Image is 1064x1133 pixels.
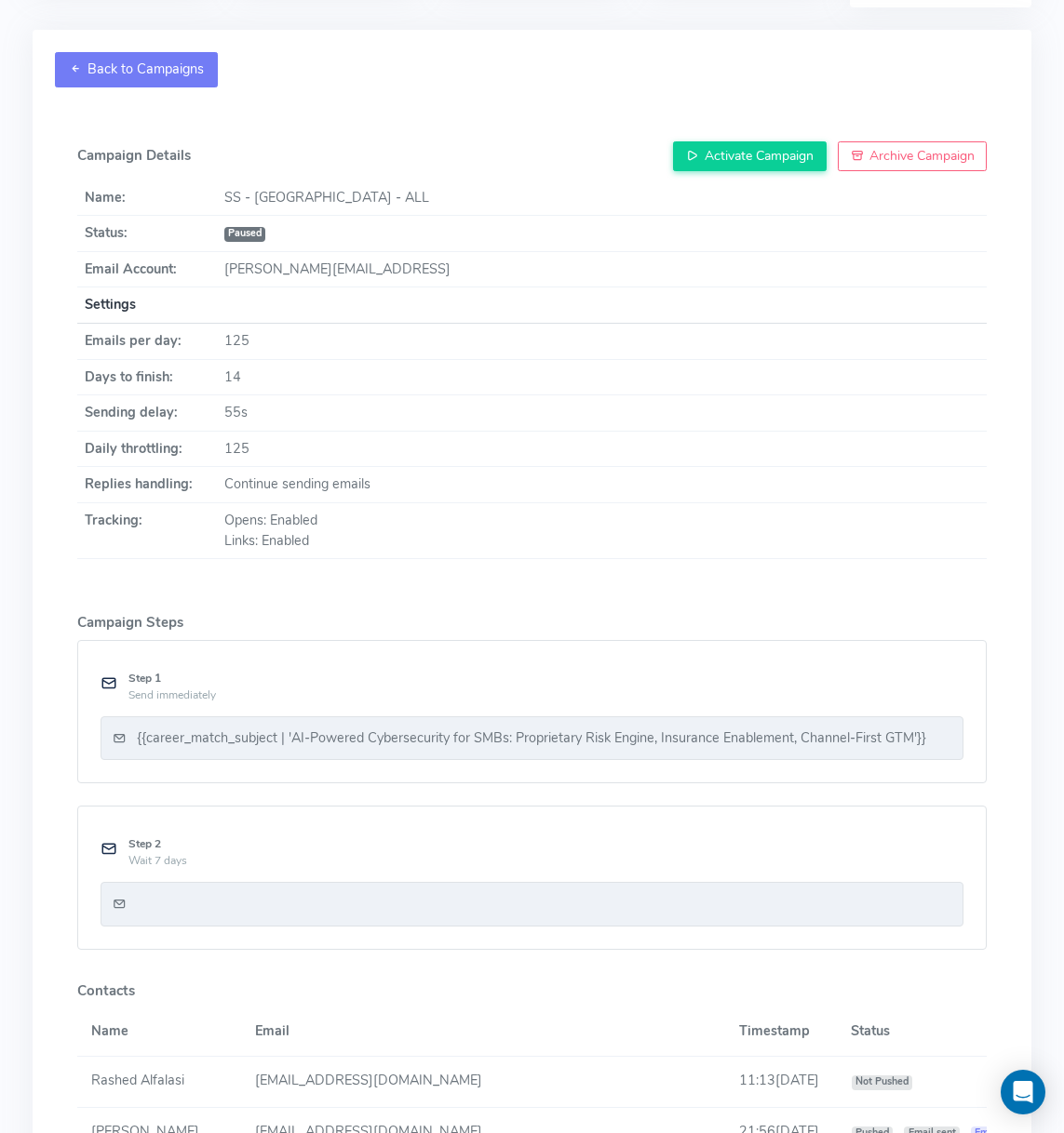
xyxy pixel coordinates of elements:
th: Daily throttling: [77,431,217,467]
span: Paused [224,227,266,242]
td: [PERSON_NAME][EMAIL_ADDRESS] [217,251,988,287]
td: 125 [217,431,988,467]
th: Tracking: [77,502,217,558]
a: Back to Campaigns [55,52,219,87]
th: Sending delay: [77,395,217,432]
small: Send immediately [128,687,216,702]
small: Wait 7 days [128,853,187,868]
th: Settings [77,287,988,324]
td: 55s [217,395,988,432]
td: Rashed Alfalasi [77,1057,241,1108]
th: Replies handling: [77,467,217,503]
div: Links: Enabled [224,531,980,552]
th: Email [241,1007,725,1056]
h5: Campaign Steps [77,615,988,631]
div: Opens: Enabled [224,511,980,531]
h6: Step 2 [128,838,964,850]
h6: Step 1 [128,673,964,685]
td: SS - [GEOGRAPHIC_DATA] - ALL [217,180,988,216]
th: Days to finish: [77,359,217,395]
div: Open Intercom Messenger [1001,1070,1045,1114]
td: [EMAIL_ADDRESS][DOMAIN_NAME] [241,1057,725,1108]
th: Emails per day: [77,323,217,359]
th: Name [77,1007,241,1056]
th: Status: [77,216,217,252]
td: 11:13[DATE] [725,1057,837,1108]
h5: Campaign Details [77,141,988,171]
th: Email Account: [77,251,217,287]
th: Timestamp [725,1007,837,1056]
th: Name: [77,180,217,216]
td: 14 [217,359,988,395]
button: Activate Campaign [673,141,827,171]
td: Continue sending emails [217,467,988,503]
td: 125 [217,323,988,359]
span: Not Pushed [852,1075,913,1090]
h5: Contacts [77,983,988,999]
div: {{career_match_subject | 'AI-Powered Cybersecurity for SMBs: Proprietary Risk Engine, Insurance E... [137,728,926,749]
button: Archive Campaign [838,141,988,171]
